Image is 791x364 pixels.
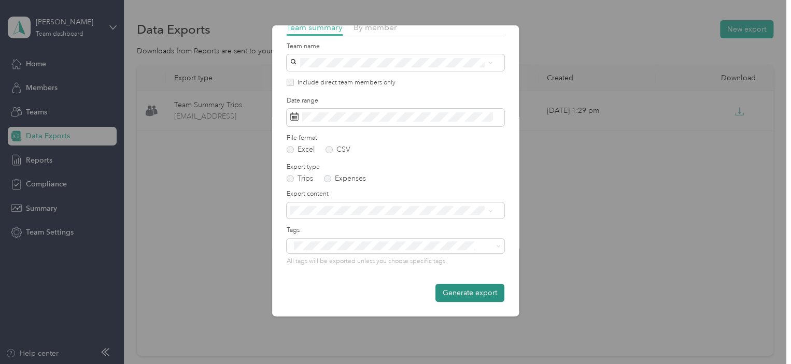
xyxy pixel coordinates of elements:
[287,190,504,199] label: Export content
[287,134,504,143] label: File format
[326,146,350,153] label: CSV
[287,257,504,266] p: All tags will be exported unless you choose specific tags.
[287,226,504,235] label: Tags
[287,175,313,182] label: Trips
[287,146,315,153] label: Excel
[354,22,397,32] span: By member
[435,284,504,302] button: Generate export
[287,42,504,51] label: Team name
[287,96,504,106] label: Date range
[294,78,395,88] label: Include direct team members only
[324,175,366,182] label: Expenses
[287,22,343,32] span: Team summary
[733,306,791,364] iframe: Everlance-gr Chat Button Frame
[287,163,504,172] label: Export type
